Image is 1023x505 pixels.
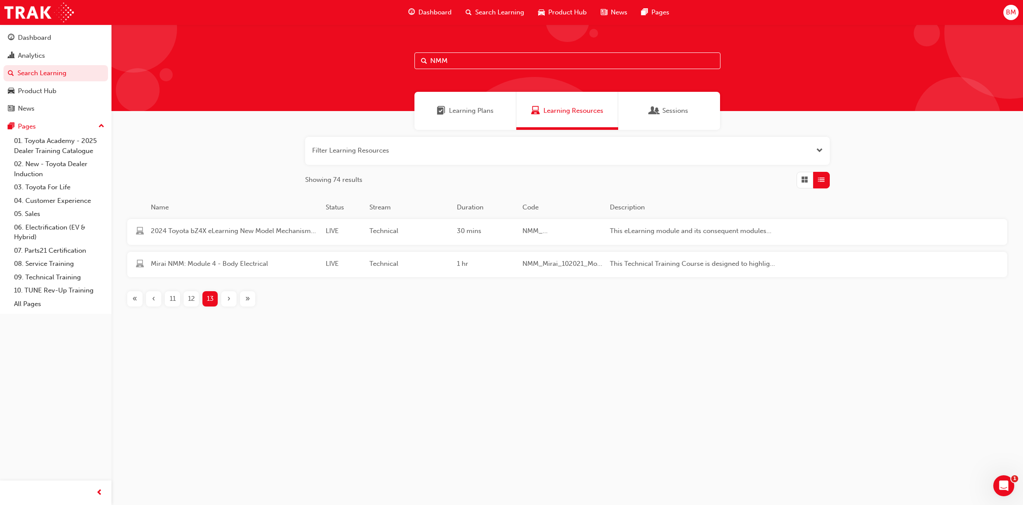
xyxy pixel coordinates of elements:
span: chart-icon [8,52,14,60]
span: guage-icon [8,34,14,42]
button: BM [1003,5,1019,20]
span: Learning Resources [531,106,540,116]
a: 10. TUNE Rev-Up Training [10,284,108,297]
span: news-icon [601,7,607,18]
a: 02. New - Toyota Dealer Induction [10,157,108,181]
a: guage-iconDashboard [401,3,459,21]
span: learningResourceType_ELEARNING-icon [136,227,144,237]
div: LIVE [322,259,366,271]
div: Dashboard [18,33,51,43]
a: All Pages [10,297,108,311]
input: Search... [414,52,720,69]
a: 2024 Toyota bZ4X eLearning New Model Mechanisms - Model Outline (Module 1)LIVETechnical30 minsNMM... [127,219,1007,245]
span: learningResourceType_ELEARNING-icon [136,260,144,270]
div: Name [147,202,322,212]
span: › [227,294,230,304]
a: news-iconNews [594,3,634,21]
div: Analytics [18,51,45,61]
span: 13 [207,294,214,304]
a: SessionsSessions [618,92,720,130]
span: Product Hub [548,7,587,17]
a: Product Hub [3,83,108,99]
span: 1 [1011,475,1018,482]
span: This eLearning module and its consequent modules provides information on the new Toyota bZ4X mode... [610,226,778,236]
span: NMM_ BZ4X_022024_MODULE1 [522,226,603,236]
div: 1 hr [453,259,519,271]
span: news-icon [8,105,14,113]
span: Search [421,56,427,66]
span: Mirai NMM: Module 4 - Body Electrical [151,259,319,269]
button: DashboardAnalyticsSearch LearningProduct HubNews [3,28,108,118]
a: car-iconProduct Hub [531,3,594,21]
a: 04. Customer Experience [10,194,108,208]
a: Learning ResourcesLearning Resources [516,92,618,130]
span: This Technical Training Course is designed to highlight and inform service staff of the key techn... [610,259,778,269]
span: Technical [369,226,450,236]
button: Open the filter [816,146,823,156]
span: News [611,7,627,17]
span: Learning Resources [543,106,603,116]
span: List [818,175,825,185]
span: guage-icon [408,7,415,18]
button: Pages [3,118,108,135]
a: Dashboard [3,30,108,46]
button: First page [125,291,144,306]
span: Grid [801,175,808,185]
span: prev-icon [96,488,103,498]
a: 03. Toyota For Life [10,181,108,194]
a: pages-iconPages [634,3,676,21]
span: 11 [170,294,176,304]
button: Page 11 [163,291,182,306]
div: Product Hub [18,86,56,96]
a: 06. Electrification (EV & Hybrid) [10,221,108,244]
span: Showing 74 results [305,175,362,185]
div: Pages [18,122,36,132]
a: 08. Service Training [10,257,108,271]
span: » [245,294,250,304]
span: search-icon [466,7,472,18]
span: pages-icon [641,7,648,18]
button: Page 13 [201,291,219,306]
a: Analytics [3,48,108,64]
span: ‹ [152,294,155,304]
span: Dashboard [418,7,452,17]
div: News [18,104,35,114]
span: Search Learning [475,7,524,17]
div: 30 mins [453,226,519,238]
a: 07. Parts21 Certification [10,244,108,258]
span: BM [1006,7,1016,17]
div: Duration [453,202,519,212]
span: car-icon [8,87,14,95]
a: Learning PlansLearning Plans [414,92,516,130]
div: Description [606,202,781,212]
div: Status [322,202,366,212]
span: 2024 Toyota bZ4X eLearning New Model Mechanisms - Model Outline (Module 1) [151,226,319,236]
span: Sessions [662,106,688,116]
span: NMM_Mirai_102021_Module_4 [522,259,603,269]
span: « [132,294,137,304]
button: Previous page [144,291,163,306]
span: car-icon [538,7,545,18]
span: Technical [369,259,450,269]
span: 12 [188,294,195,304]
a: Mirai NMM: Module 4 - Body ElectricalLIVETechnical1 hrNMM_Mirai_102021_Module_4This Technical Tra... [127,252,1007,278]
span: Pages [651,7,669,17]
span: up-icon [98,121,104,132]
span: search-icon [8,70,14,77]
span: Learning Plans [437,106,445,116]
a: News [3,101,108,117]
img: Trak [4,3,74,22]
div: Code [519,202,606,212]
div: LIVE [322,226,366,238]
span: Learning Plans [449,106,494,116]
a: Search Learning [3,65,108,81]
span: Sessions [650,106,659,116]
div: Stream [366,202,453,212]
span: pages-icon [8,123,14,131]
a: 05. Sales [10,207,108,221]
a: 01. Toyota Academy - 2025 Dealer Training Catalogue [10,134,108,157]
button: Page 12 [182,291,201,306]
a: 09. Technical Training [10,271,108,284]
